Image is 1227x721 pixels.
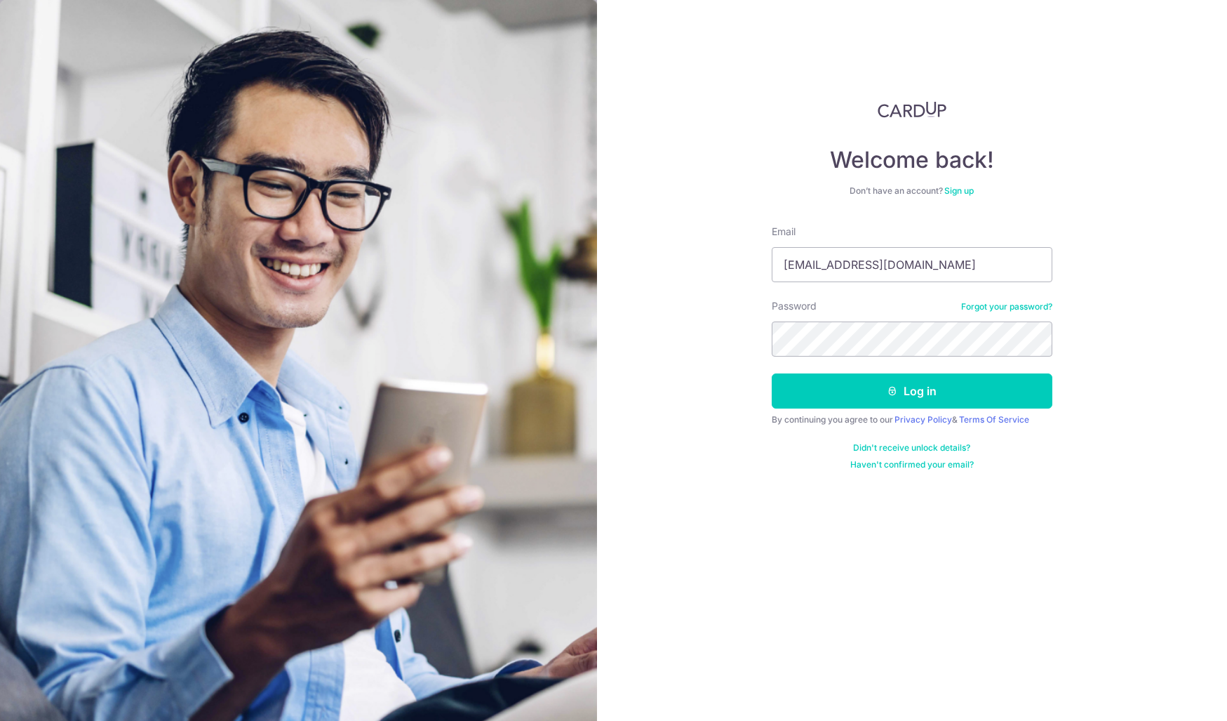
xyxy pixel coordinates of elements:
[878,101,946,118] img: CardUp Logo
[772,247,1052,282] input: Enter your Email
[772,225,796,239] label: Email
[850,459,974,470] a: Haven't confirmed your email?
[772,414,1052,425] div: By continuing you agree to our &
[853,442,970,454] a: Didn't receive unlock details?
[944,185,974,196] a: Sign up
[772,146,1052,174] h4: Welcome back!
[961,301,1052,312] a: Forgot your password?
[772,185,1052,197] div: Don’t have an account?
[894,414,952,425] a: Privacy Policy
[772,373,1052,409] button: Log in
[959,414,1029,425] a: Terms Of Service
[772,299,817,313] label: Password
